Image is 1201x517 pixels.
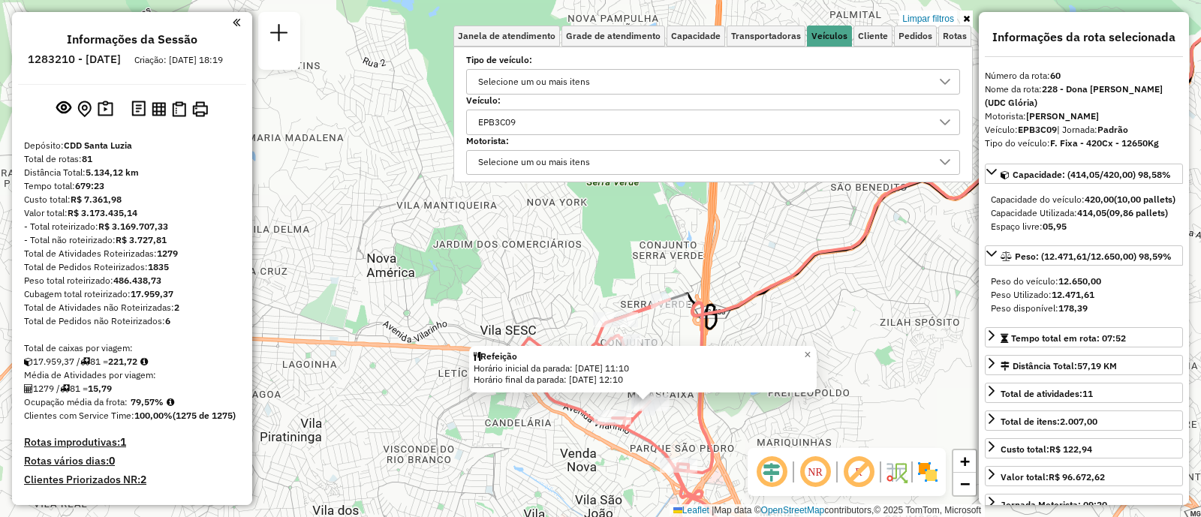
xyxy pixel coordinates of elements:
[991,288,1177,302] div: Peso Utilizado:
[24,382,240,395] div: 1279 / 81 =
[1013,169,1171,180] span: Capacidade: (414,05/420,00) 98,58%
[474,374,812,386] div: Horário final da parada: [DATE] 12:10
[985,269,1183,321] div: Peso: (12.471,61/12.650,00) 98,59%
[24,473,240,486] h4: Clientes Priorizados NR:
[120,435,126,449] strong: 1
[1097,124,1128,135] strong: Padrão
[67,32,197,47] h4: Informações da Sessão
[75,180,104,191] strong: 679:23
[24,166,240,179] div: Distância Total:
[985,438,1183,458] a: Custo total:R$ 122,94
[466,53,960,67] label: Tipo de veículo:
[113,275,161,286] strong: 486.438,73
[985,83,1163,108] strong: 228 - Dona [PERSON_NAME] (UDC Glória)
[1050,70,1061,81] strong: 60
[167,398,174,407] em: Média calculada utilizando a maior ocupação (%Peso ou %Cubagem) de cada rota da sessão. Rotas cro...
[24,436,240,449] h4: Rotas improdutivas:
[797,454,833,490] span: Ocultar NR
[1001,415,1097,428] div: Total de itens:
[71,194,122,205] strong: R$ 7.361,98
[841,454,877,490] span: Exibir rótulo
[804,348,811,361] span: ×
[24,179,240,193] div: Tempo total:
[74,98,95,121] button: Centralizar mapa no depósito ou ponto de apoio
[985,110,1183,123] div: Motorista:
[1077,360,1117,371] span: 57,19 KM
[991,275,1101,287] span: Peso do veículo:
[1058,302,1088,314] strong: 178,39
[24,384,33,393] i: Total de Atividades
[953,450,976,473] a: Zoom in
[811,32,847,41] span: Veículos
[173,410,236,421] strong: (1275 de 1275)
[1085,194,1114,205] strong: 420,00
[131,288,173,299] strong: 17.959,37
[985,494,1183,514] a: Jornada Motorista: 09:20
[189,98,211,120] button: Imprimir Rotas
[991,193,1177,206] div: Capacidade do veículo:
[98,221,168,232] strong: R$ 3.169.707,33
[1026,110,1099,122] strong: [PERSON_NAME]
[149,98,169,119] button: Visualizar relatório de Roteirização
[858,32,888,41] span: Cliente
[1050,137,1159,149] strong: F. Fixa - 420Cx - 12650Kg
[985,245,1183,266] a: Peso: (12.471,61/12.650,00) 98,59%
[754,454,790,490] span: Ocultar deslocamento
[24,193,240,206] div: Custo total:
[28,53,121,66] h6: 1283210 - [DATE]
[134,410,173,421] strong: 100,00%
[466,94,960,107] label: Veículo:
[24,357,33,366] i: Cubagem total roteirizado
[985,383,1183,403] a: Total de atividades:11
[943,32,967,41] span: Rotas
[165,315,170,326] strong: 6
[24,368,240,382] div: Média de Atividades por viagem:
[480,350,517,362] strong: Refeição
[1077,207,1106,218] strong: 414,05
[671,32,721,41] span: Capacidade
[474,362,812,374] div: Horário inicial da parada: [DATE] 11:10
[24,455,240,467] h4: Rotas vários dias:
[157,248,178,259] strong: 1279
[985,187,1183,239] div: Capacidade: (414,05/420,00) 98,58%
[1082,388,1093,399] strong: 11
[884,460,908,484] img: Fluxo de ruas
[985,30,1183,44] h4: Informações da rota selecionada
[131,396,164,407] strong: 79,57%
[24,410,134,421] span: Clientes com Service Time:
[985,83,1183,110] div: Nome da rota:
[140,357,148,366] i: Meta Caixas/viagem: 196,56 Diferença: 25,16
[128,53,229,67] div: Criação: [DATE] 18:19
[1049,443,1092,455] strong: R$ 122,94
[985,69,1183,83] div: Número da rota:
[140,473,146,486] strong: 2
[985,355,1183,375] a: Distância Total:57,19 KM
[1018,124,1057,135] strong: EPB3C09
[24,233,240,247] div: - Total não roteirizado:
[458,32,555,41] span: Janela de atendimento
[95,98,116,121] button: Painel de Sugestão
[148,261,169,272] strong: 1835
[985,123,1183,137] div: Veículo:
[24,206,240,220] div: Valor total:
[24,355,240,368] div: 17.959,37 / 81 =
[898,32,932,41] span: Pedidos
[985,137,1183,150] div: Tipo do veículo:
[53,97,74,121] button: Exibir sessão original
[1001,443,1092,456] div: Custo total:
[24,247,240,260] div: Total de Atividades Roteirizadas:
[80,357,90,366] i: Total de rotas
[985,164,1183,184] a: Capacidade: (414,05/420,00) 98,58%
[473,70,595,94] div: Selecione um ou mais itens
[1058,275,1101,287] strong: 12.650,00
[1001,388,1093,399] span: Total de atividades:
[1001,470,1105,484] div: Valor total:
[24,314,240,328] div: Total de Pedidos não Roteirizados:
[1052,289,1094,300] strong: 12.471,61
[24,152,240,166] div: Total de rotas:
[566,32,661,41] span: Grade de atendimento
[960,452,970,470] span: +
[1057,124,1128,135] span: | Jornada:
[1106,207,1168,218] strong: (09,86 pallets)
[899,11,957,27] a: Limpar filtros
